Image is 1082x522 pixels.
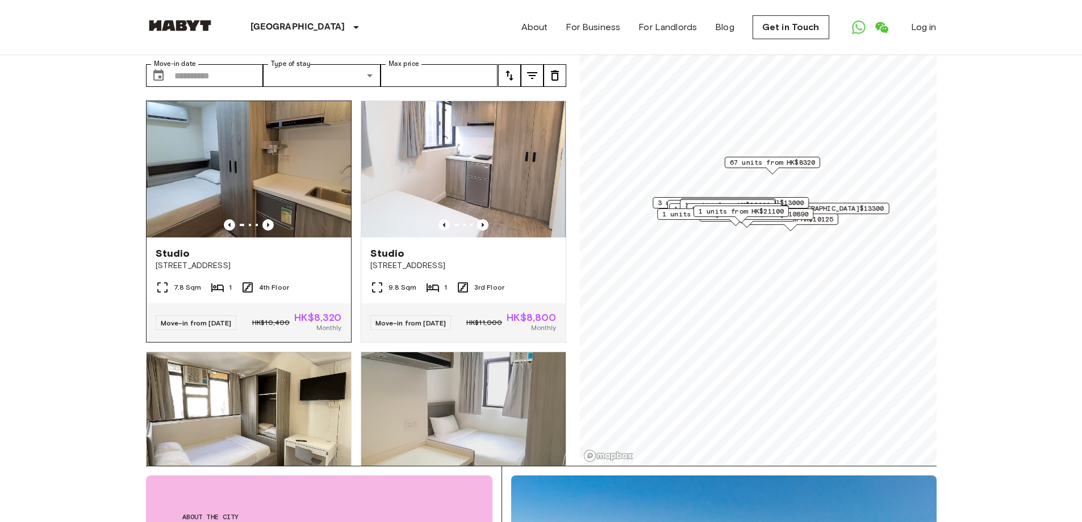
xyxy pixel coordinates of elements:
span: 1 [229,282,232,293]
img: Marketing picture of unit HK-01-067-008-01 [361,352,566,488]
a: Open WhatsApp [847,16,870,39]
img: Marketing picture of unit HK-01-067-012-01 [361,101,566,237]
label: Max price [388,59,419,69]
span: HK$11,000 [466,318,502,328]
span: 67 units from HK$8320 [729,157,814,168]
div: Map marker [667,200,762,218]
span: 1 units from HK$10650 [672,201,757,211]
div: Map marker [728,203,889,220]
span: Monthly [531,323,556,333]
button: Previous image [438,219,450,231]
span: Move-in from [DATE] [161,319,232,327]
span: 7.8 Sqm [174,282,202,293]
span: 9.8 Sqm [388,282,417,293]
span: 3rd Floor [474,282,504,293]
button: tune [544,64,566,87]
span: Monthly [316,323,341,333]
label: Move-in date [154,59,196,69]
button: Choose date [147,64,170,87]
span: 4th Floor [259,282,289,293]
img: Habyt [146,20,214,31]
a: Marketing picture of unit HK-01-067-024-01Previous imagePrevious imageStudio[STREET_ADDRESS]7.8 S... [146,101,352,343]
div: Map marker [693,206,788,223]
button: Previous image [262,219,274,231]
div: Map marker [686,203,782,221]
div: Map marker [693,205,788,223]
a: Blog [715,20,734,34]
span: 3 units from [GEOGRAPHIC_DATA]$13000 [658,198,804,208]
div: Map marker [657,208,813,226]
span: [STREET_ADDRESS] [156,260,342,272]
span: 1 units from HK$11450 [691,204,776,214]
a: About [521,20,548,34]
span: HK$8,800 [507,312,556,323]
a: For Landlords [638,20,697,34]
a: For Business [566,20,620,34]
span: Studio [370,247,405,260]
img: Marketing picture of unit HK-01-067-024-01 [147,101,351,237]
span: 1 units from HK$10125 [747,214,833,224]
div: Map marker [742,214,838,231]
button: tune [498,64,521,87]
div: Map marker [669,203,764,221]
a: Mapbox logo [583,449,633,462]
span: 1 units from [GEOGRAPHIC_DATA]$10890 [662,209,808,219]
button: tune [521,64,544,87]
img: Marketing picture of unit HK-01-067-031-01 [147,352,351,488]
span: 1 units from HK$11200 [674,204,759,214]
div: Map marker [679,199,775,217]
span: About the city [182,512,456,522]
span: 1 units from HK$22000 [684,200,770,210]
span: Studio [156,247,190,260]
span: Move-in from [DATE] [375,319,446,327]
a: Log in [911,20,937,34]
span: 2 units from HK$10170 [685,199,770,209]
label: Type of stay [271,59,311,69]
span: 1 [444,282,447,293]
span: 1 units from HK$21100 [698,206,783,216]
p: [GEOGRAPHIC_DATA] [250,20,345,34]
a: Get in Touch [753,15,829,39]
div: Map marker [653,197,809,215]
button: Previous image [477,219,488,231]
div: Map marker [724,157,820,174]
button: Previous image [224,219,235,231]
div: Map marker [680,198,775,216]
a: Marketing picture of unit HK-01-067-012-01Previous imagePrevious imageStudio[STREET_ADDRESS]9.8 S... [361,101,566,343]
a: Open WeChat [870,16,893,39]
span: HK$10,400 [252,318,290,328]
span: 12 units from [GEOGRAPHIC_DATA]$13300 [733,203,884,214]
span: [STREET_ADDRESS] [370,260,557,272]
span: HK$8,320 [294,312,341,323]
